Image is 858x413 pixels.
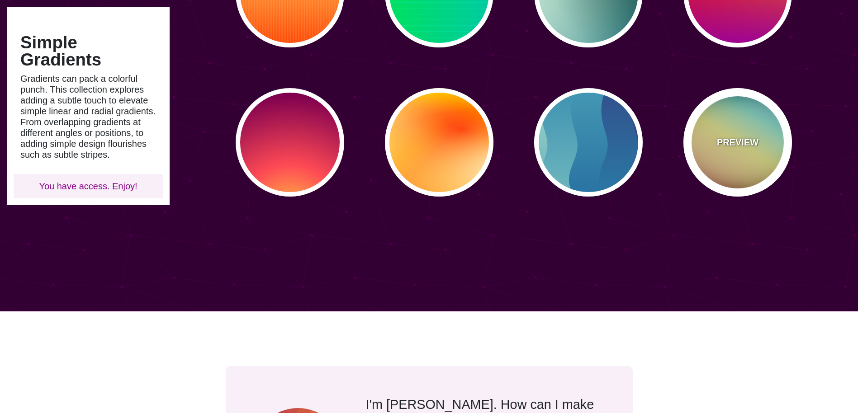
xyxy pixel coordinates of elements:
button: alternating gradient chain from purple to green [534,88,643,197]
button: heat wave map effect gradient [385,88,493,197]
button: glowing yellow warming the purple vector sky [236,88,344,197]
p: PREVIEW [717,136,758,149]
h1: Simple Gradients [20,34,156,69]
p: You have access. Enjoy! [20,181,156,192]
button: PREVIEWrainbow gradient with radial flares [683,88,792,197]
p: Gradients can pack a colorful punch. This collection explores adding a subtle touch to elevate si... [20,73,156,160]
